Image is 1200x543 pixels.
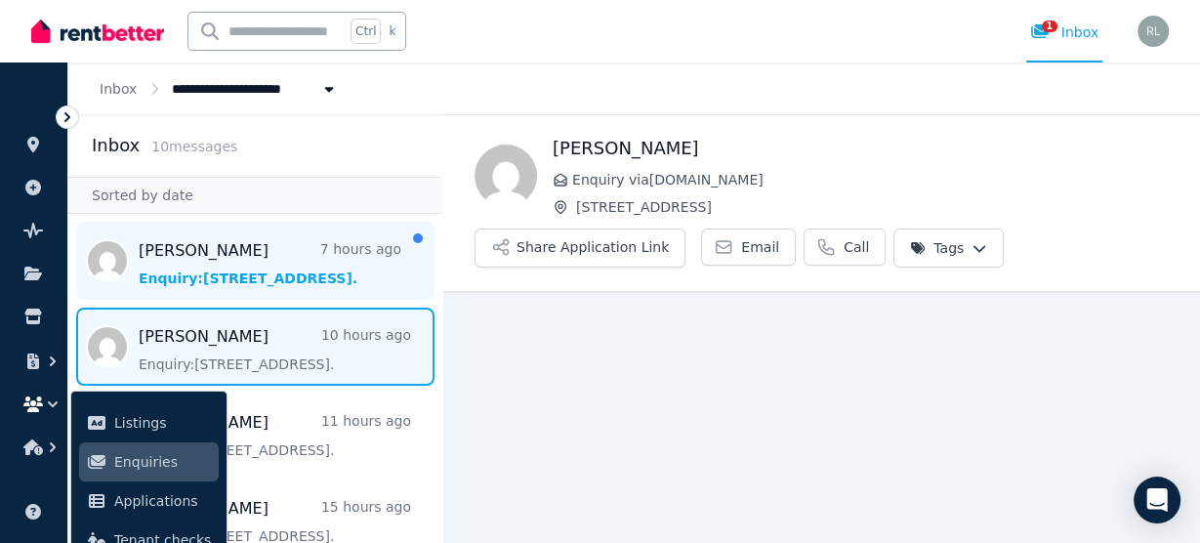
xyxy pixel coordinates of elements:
a: [PERSON_NAME]10 hours agoEnquiry:[STREET_ADDRESS]. [139,325,411,374]
a: Inbox [100,81,137,97]
a: Enquiries [79,442,219,481]
a: Applications [79,481,219,521]
h1: [PERSON_NAME] [553,135,1169,162]
nav: Breadcrumb [68,63,370,114]
span: Enquiries [114,450,211,474]
div: Sorted by date [68,177,442,214]
a: [PERSON_NAME]11 hours agoEnquiry:[STREET_ADDRESS]. [139,411,411,460]
button: Share Application Link [475,229,685,268]
span: [STREET_ADDRESS] [576,197,1169,217]
a: Listings [79,403,219,442]
span: Applications [114,489,211,513]
span: Ctrl [351,19,381,44]
img: RentBetter [31,17,164,46]
div: Inbox [1030,22,1098,42]
img: rachel Matheson [475,145,537,207]
span: Email [741,237,779,257]
a: [PERSON_NAME]7 hours agoEnquiry:[STREET_ADDRESS]. [139,239,401,288]
span: 10 message s [151,139,237,154]
h2: Inbox [92,132,140,159]
span: Listings [114,411,211,435]
img: Revital Lurie [1138,16,1169,47]
span: k [389,23,395,39]
button: Tags [893,229,1004,268]
span: Call [844,237,869,257]
span: Tags [910,238,964,258]
a: Call [804,229,886,266]
span: Enquiry via [DOMAIN_NAME] [572,170,1169,189]
div: Open Intercom Messenger [1134,477,1180,523]
a: Email [701,229,796,266]
span: 1 [1042,21,1057,32]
